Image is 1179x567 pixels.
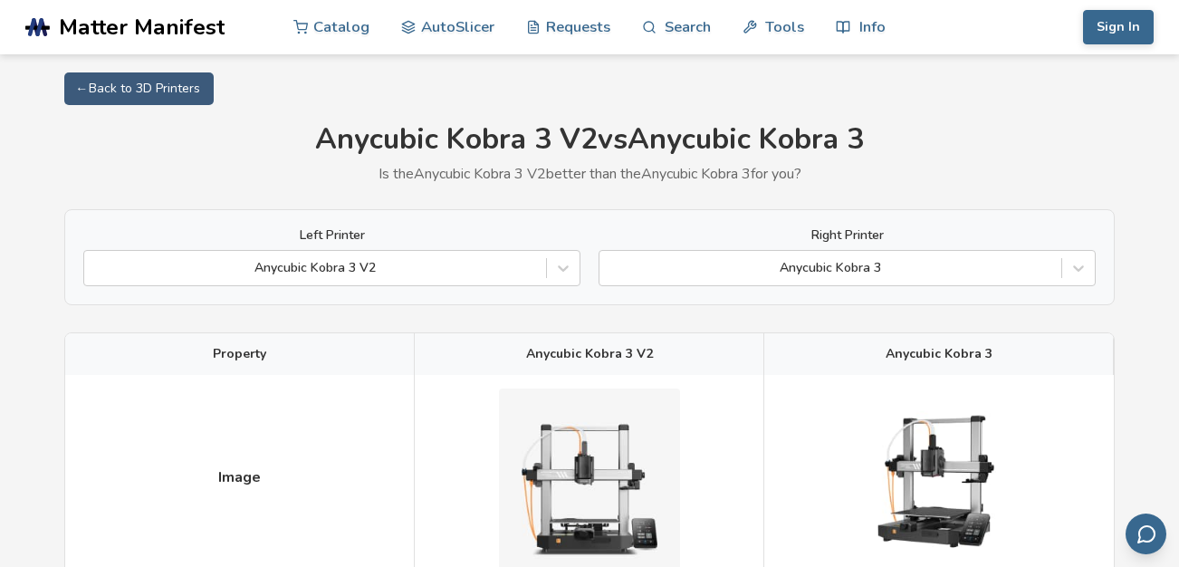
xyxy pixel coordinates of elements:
input: Anycubic Kobra 3 V2 [93,261,97,275]
span: Anycubic Kobra 3 [886,347,992,361]
button: Send feedback via email [1126,514,1166,554]
input: Anycubic Kobra 3 [609,261,612,275]
label: Left Printer [83,228,580,243]
h1: Anycubic Kobra 3 V2 vs Anycubic Kobra 3 [64,123,1115,157]
span: Matter Manifest [59,14,225,40]
p: Is the Anycubic Kobra 3 V2 better than the Anycubic Kobra 3 for you? [64,166,1115,182]
span: Anycubic Kobra 3 V2 [526,347,653,361]
button: Sign In [1083,10,1154,44]
span: Image [218,469,261,485]
a: ← Back to 3D Printers [64,72,214,105]
label: Right Printer [599,228,1096,243]
span: Property [213,347,266,361]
